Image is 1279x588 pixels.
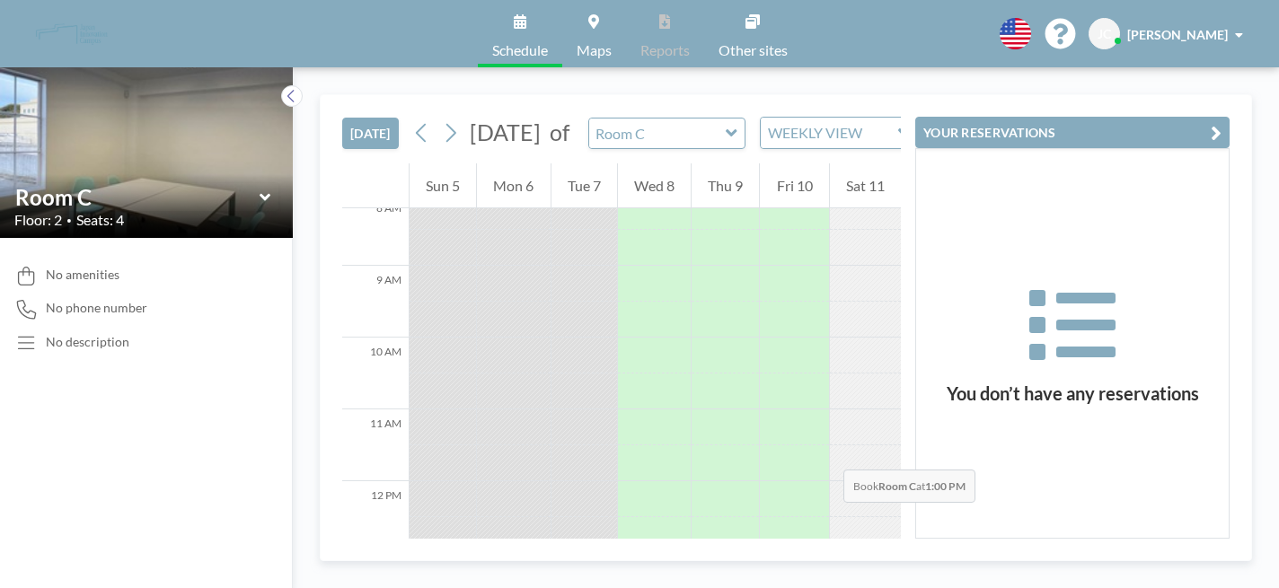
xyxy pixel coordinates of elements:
div: 12 PM [342,481,409,553]
button: [DATE] [342,118,399,149]
div: 8 AM [342,194,409,266]
span: Seats: 4 [76,211,124,229]
span: Maps [577,43,612,57]
span: of [550,118,569,146]
input: Room C [15,184,260,210]
h3: You don’t have any reservations [916,382,1229,405]
img: organization-logo [29,16,115,52]
div: 9 AM [342,266,409,338]
div: Fri 10 [760,163,828,208]
span: Floor: 2 [14,211,62,229]
span: Schedule [492,43,548,57]
input: Search for option [868,121,886,145]
span: [PERSON_NAME] [1127,27,1228,42]
div: Search for option [761,118,916,148]
span: [DATE] [470,118,541,145]
div: 11 AM [342,409,409,481]
span: Reports [640,43,690,57]
span: Book at [843,470,975,503]
b: Room C [878,479,916,493]
div: Sat 11 [830,163,901,208]
div: 10 AM [342,338,409,409]
b: 1:00 PM [925,479,966,493]
span: WEEKLY VIEW [764,121,866,145]
input: Room C [589,118,727,148]
span: No phone number [46,300,147,316]
span: Other sites [719,43,788,57]
button: YOUR RESERVATIONS [915,117,1230,148]
div: No description [46,334,129,350]
div: Wed 8 [618,163,691,208]
span: • [66,215,72,226]
span: No amenities [46,267,119,283]
span: JC [1098,26,1111,42]
div: Tue 7 [551,163,617,208]
div: Thu 9 [692,163,759,208]
div: Sun 5 [410,163,476,208]
div: Mon 6 [477,163,550,208]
